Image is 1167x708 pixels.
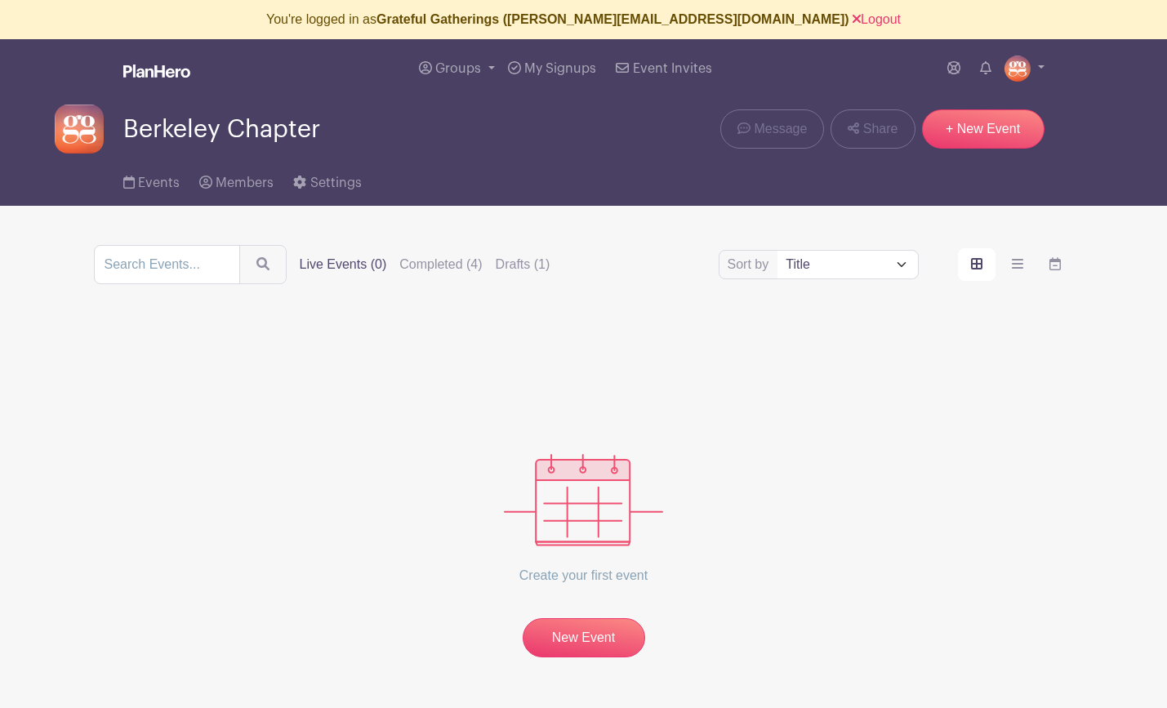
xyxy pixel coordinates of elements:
a: Members [199,154,274,206]
img: gg-logo-planhero-final.png [1004,56,1031,82]
span: Message [754,119,807,139]
b: Grateful Gatherings ([PERSON_NAME][EMAIL_ADDRESS][DOMAIN_NAME]) [376,12,849,26]
div: order and view [958,248,1074,281]
span: Share [863,119,898,139]
span: Events [138,176,180,189]
img: gg-logo-planhero-final.png [55,105,104,154]
label: Sort by [728,255,774,274]
a: Message [720,109,824,149]
img: events_empty-56550af544ae17c43cc50f3ebafa394433d06d5f1891c01edc4b5d1d59cfda54.svg [504,454,663,546]
span: Groups [435,62,481,75]
span: Event Invites [633,62,712,75]
span: Settings [310,176,362,189]
input: Search Events... [94,245,240,284]
a: Events [123,154,180,206]
span: Berkeley Chapter [123,116,320,143]
a: New Event [523,618,645,657]
span: Members [216,176,274,189]
a: + New Event [922,109,1045,149]
a: Logout [853,12,901,26]
a: Settings [293,154,361,206]
p: Create your first event [504,546,663,605]
a: My Signups [501,39,603,98]
label: Completed (4) [399,255,482,274]
label: Drafts (1) [496,255,550,274]
span: My Signups [524,62,596,75]
a: Share [831,109,915,149]
label: Live Events (0) [300,255,387,274]
a: Event Invites [609,39,718,98]
img: logo_white-6c42ec7e38ccf1d336a20a19083b03d10ae64f83f12c07503d8b9e83406b4c7d.svg [123,65,190,78]
a: Groups [412,39,501,98]
div: filters [300,255,550,274]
